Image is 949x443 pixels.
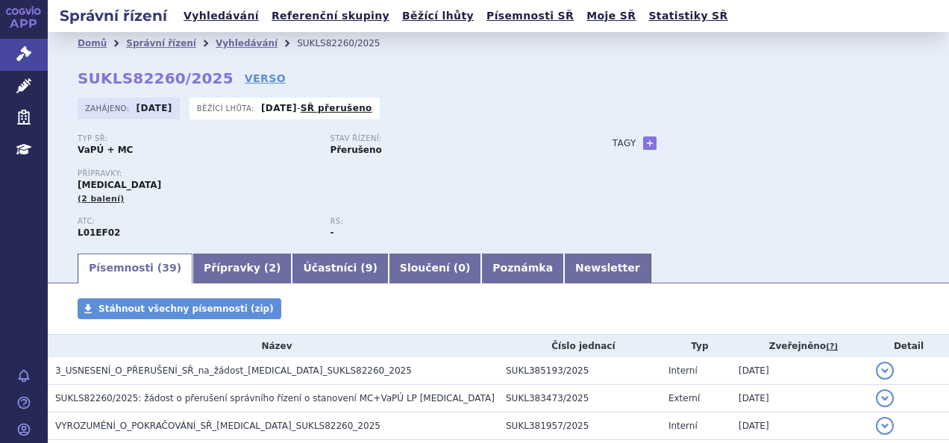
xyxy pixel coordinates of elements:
[78,180,161,190] span: [MEDICAL_DATA]
[661,335,731,357] th: Typ
[668,421,698,431] span: Interní
[498,385,661,412] td: SUKL383473/2025
[245,71,286,86] a: VERSO
[78,217,315,226] p: ATC:
[668,365,698,376] span: Interní
[267,6,394,26] a: Referenční skupiny
[55,393,495,403] span: SUKLS82260/2025: žádost o přerušení správního řízení o stanovení MC+VaPÚ LP Kisqali
[126,38,196,48] a: Správní řízení
[192,254,292,283] a: Přípravky (2)
[78,169,583,178] p: Přípravky:
[261,103,297,113] strong: [DATE]
[498,357,661,385] td: SUKL385193/2025
[78,254,192,283] a: Písemnosti (39)
[297,32,399,54] li: SUKLS82260/2025
[162,262,176,274] span: 39
[731,335,868,357] th: Zveřejněno
[498,412,661,440] td: SUKL381957/2025
[731,357,868,385] td: [DATE]
[582,6,640,26] a: Moje SŘ
[389,254,481,283] a: Sloučení (0)
[216,38,278,48] a: Vyhledávání
[482,6,578,26] a: Písemnosti SŘ
[261,102,372,114] p: -
[876,417,894,435] button: detail
[498,335,661,357] th: Číslo jednací
[458,262,466,274] span: 0
[85,102,132,114] span: Zahájeno:
[876,362,894,380] button: detail
[48,335,498,357] th: Název
[48,5,179,26] h2: Správní řízení
[269,262,276,274] span: 2
[398,6,478,26] a: Běžící lhůty
[731,412,868,440] td: [DATE]
[330,227,333,238] strong: -
[868,335,949,357] th: Detail
[78,38,107,48] a: Domů
[876,389,894,407] button: detail
[731,385,868,412] td: [DATE]
[55,421,380,431] span: VYROZUMĚNÍ_O_POKRAČOVÁNÍ_SŘ_KISQALI_SUKLS82260_2025
[179,6,263,26] a: Vyhledávání
[481,254,564,283] a: Poznámka
[330,134,567,143] p: Stav řízení:
[78,69,234,87] strong: SUKLS82260/2025
[78,227,120,238] strong: RIBOCIKLIB
[301,103,372,113] a: SŘ přerušeno
[330,217,567,226] p: RS:
[137,103,172,113] strong: [DATE]
[366,262,373,274] span: 9
[98,304,274,314] span: Stáhnout všechny písemnosti (zip)
[78,298,281,319] a: Stáhnout všechny písemnosti (zip)
[330,145,381,155] strong: Přerušeno
[644,6,732,26] a: Statistiky SŘ
[78,134,315,143] p: Typ SŘ:
[78,145,133,155] strong: VaPÚ + MC
[643,136,657,150] a: +
[668,393,700,403] span: Externí
[55,365,412,376] span: 3_USNESENÍ_O_PŘERUŠENÍ_SŘ_na_žádost_KISQALI_SUKLS82260_2025
[613,134,636,152] h3: Tagy
[826,342,838,352] abbr: (?)
[292,254,388,283] a: Účastníci (9)
[564,254,651,283] a: Newsletter
[197,102,257,114] span: Běžící lhůta:
[78,194,125,204] span: (2 balení)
